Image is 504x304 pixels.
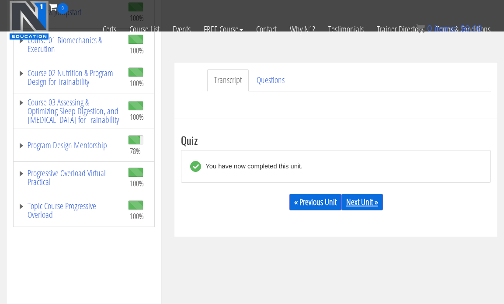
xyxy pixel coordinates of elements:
[250,14,283,45] a: Contact
[49,1,68,13] a: 0
[18,98,119,124] a: Course 03 Assessing & Optimizing Sleep Digestion, and [MEDICAL_DATA] for Trainability
[166,14,197,45] a: Events
[322,14,370,45] a: Testimonials
[130,112,144,122] span: 100%
[460,24,465,33] span: $
[96,14,123,45] a: Certs
[250,69,292,91] a: Questions
[18,169,119,186] a: Progressive Overload Virtual Practical
[18,69,119,86] a: Course 02 Nutrition & Program Design for Trainability
[434,24,458,33] span: items:
[130,45,144,55] span: 100%
[18,36,119,53] a: Course 01 Biomechanics & Execution
[460,24,482,33] bdi: 0.00
[427,24,432,33] span: 0
[289,194,341,210] a: « Previous Unit
[341,194,383,210] a: Next Unit »
[370,14,430,45] a: Trainer Directory
[181,134,491,146] h3: Quiz
[430,14,497,45] a: Terms & Conditions
[197,14,250,45] a: FREE Course
[130,211,144,221] span: 100%
[416,24,482,33] a: 0 items: $0.00
[201,161,302,172] div: You have now completed this unit.
[207,69,249,91] a: Transcript
[57,3,68,14] span: 0
[130,78,144,88] span: 100%
[130,146,141,156] span: 78%
[283,14,322,45] a: Why N1?
[18,202,119,219] a: Topic Course Progressive Overload
[416,24,425,33] img: icon11.png
[9,0,49,40] img: n1-education
[123,14,166,45] a: Course List
[130,178,144,188] span: 100%
[18,141,119,150] a: Program Design Mentorship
